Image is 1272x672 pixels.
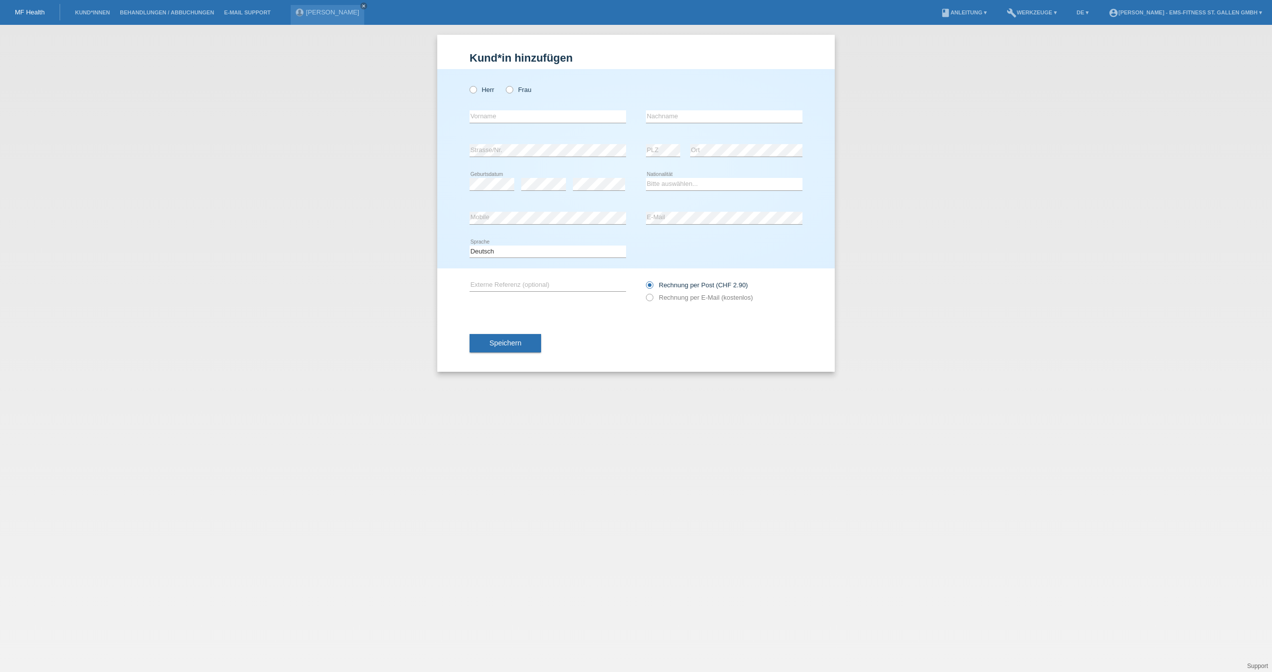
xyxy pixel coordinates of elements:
[1002,9,1062,15] a: buildWerkzeuge ▾
[646,294,753,301] label: Rechnung per E-Mail (kostenlos)
[506,86,531,93] label: Frau
[646,281,748,289] label: Rechnung per Post (CHF 2.90)
[360,2,367,9] a: close
[15,8,45,16] a: MF Health
[70,9,115,15] a: Kund*innen
[1072,9,1094,15] a: DE ▾
[115,9,219,15] a: Behandlungen / Abbuchungen
[219,9,276,15] a: E-Mail Support
[470,52,802,64] h1: Kund*in hinzufügen
[1109,8,1118,18] i: account_circle
[470,334,541,353] button: Speichern
[470,86,494,93] label: Herr
[361,3,366,8] i: close
[306,8,359,16] a: [PERSON_NAME]
[1104,9,1267,15] a: account_circle[PERSON_NAME] - EMS-Fitness St. Gallen GmbH ▾
[936,9,992,15] a: bookAnleitung ▾
[646,294,652,306] input: Rechnung per E-Mail (kostenlos)
[506,86,512,92] input: Frau
[941,8,951,18] i: book
[1247,663,1268,670] a: Support
[489,339,521,347] span: Speichern
[646,281,652,294] input: Rechnung per Post (CHF 2.90)
[470,86,476,92] input: Herr
[1007,8,1017,18] i: build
